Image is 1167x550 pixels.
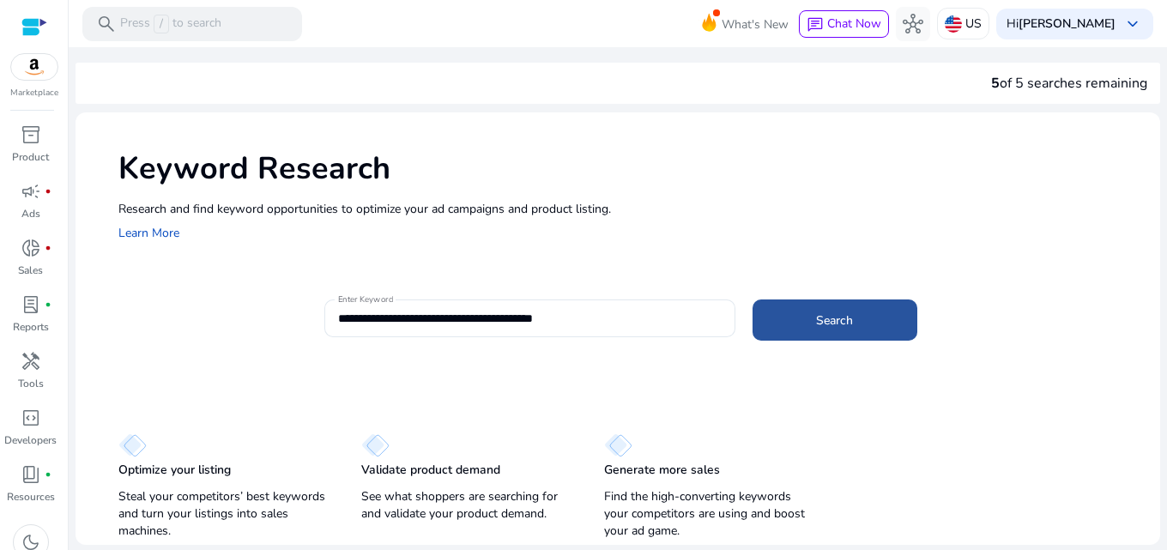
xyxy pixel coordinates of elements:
p: Product [12,149,49,165]
p: Tools [18,376,44,391]
span: 5 [991,74,1000,93]
p: Sales [18,263,43,278]
img: diamond.svg [604,433,632,457]
img: amazon.svg [11,54,57,80]
span: chat [807,16,824,33]
span: hub [903,14,923,34]
mat-label: Enter Keyword [338,293,393,305]
p: Validate product demand [361,462,500,479]
b: [PERSON_NAME] [1019,15,1116,32]
p: Marketplace [10,87,58,100]
p: Optimize your listing [118,462,231,479]
p: Press to search [120,15,221,33]
span: fiber_manual_record [45,471,51,478]
span: Search [816,311,853,329]
span: code_blocks [21,408,41,428]
span: book_4 [21,464,41,485]
p: Research and find keyword opportunities to optimize your ad campaigns and product listing. [118,200,1143,218]
p: Hi [1007,18,1116,30]
button: Search [753,299,917,341]
span: fiber_manual_record [45,301,51,308]
p: See what shoppers are searching for and validate your product demand. [361,488,570,523]
span: Chat Now [827,15,881,32]
img: diamond.svg [361,433,390,457]
p: US [965,9,982,39]
span: inventory_2 [21,124,41,145]
img: diamond.svg [118,433,147,457]
button: chatChat Now [799,10,889,38]
p: Ads [21,206,40,221]
p: Steal your competitors’ best keywords and turn your listings into sales machines. [118,488,327,540]
span: search [96,14,117,34]
p: Generate more sales [604,462,720,479]
span: lab_profile [21,294,41,315]
div: of 5 searches remaining [991,73,1147,94]
img: us.svg [945,15,962,33]
p: Reports [13,319,49,335]
span: / [154,15,169,33]
span: donut_small [21,238,41,258]
span: handyman [21,351,41,372]
button: hub [896,7,930,41]
span: campaign [21,181,41,202]
span: fiber_manual_record [45,245,51,251]
span: What's New [722,9,789,39]
span: keyboard_arrow_down [1122,14,1143,34]
a: Learn More [118,225,179,241]
p: Developers [4,432,57,448]
h1: Keyword Research [118,150,1143,187]
span: fiber_manual_record [45,188,51,195]
p: Find the high-converting keywords your competitors are using and boost your ad game. [604,488,813,540]
p: Resources [7,489,55,505]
